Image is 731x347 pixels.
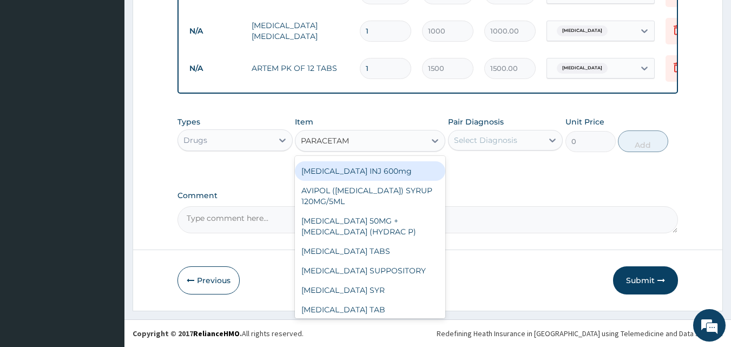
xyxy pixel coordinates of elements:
div: [MEDICAL_DATA] SUPPOSITORY [295,261,445,280]
button: Add [618,130,668,152]
button: Previous [177,266,240,294]
td: ARTEM PK OF 12 TABS [246,57,354,79]
div: Minimize live chat window [177,5,203,31]
div: [MEDICAL_DATA] INJ 600mg [295,161,445,181]
button: Submit [613,266,678,294]
div: AVIPOL ([MEDICAL_DATA]) SYRUP 120MG/5ML [295,181,445,211]
label: Unit Price [565,116,604,127]
td: [MEDICAL_DATA] [MEDICAL_DATA] [246,15,354,47]
div: Drugs [183,135,207,146]
div: Redefining Heath Insurance in [GEOGRAPHIC_DATA] using Telemedicine and Data Science! [437,328,723,339]
label: Item [295,116,313,127]
div: Select Diagnosis [454,135,517,146]
label: Comment [177,191,679,200]
img: d_794563401_company_1708531726252_794563401 [20,54,44,81]
a: RelianceHMO [193,329,240,338]
label: Pair Diagnosis [448,116,504,127]
div: [MEDICAL_DATA] 50MG + [MEDICAL_DATA] (HYDRAC P) [295,211,445,241]
span: We're online! [63,104,149,214]
span: [MEDICAL_DATA] [557,25,608,36]
td: N/A [184,21,246,41]
span: [MEDICAL_DATA] [557,63,608,74]
div: [MEDICAL_DATA] SYR [295,280,445,300]
div: [MEDICAL_DATA] TAB [295,300,445,319]
label: Types [177,117,200,127]
div: [MEDICAL_DATA] TABS [295,241,445,261]
div: Chat with us now [56,61,182,75]
textarea: Type your message and hit 'Enter' [5,232,206,270]
td: N/A [184,58,246,78]
strong: Copyright © 2017 . [133,329,242,338]
footer: All rights reserved. [124,319,731,347]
